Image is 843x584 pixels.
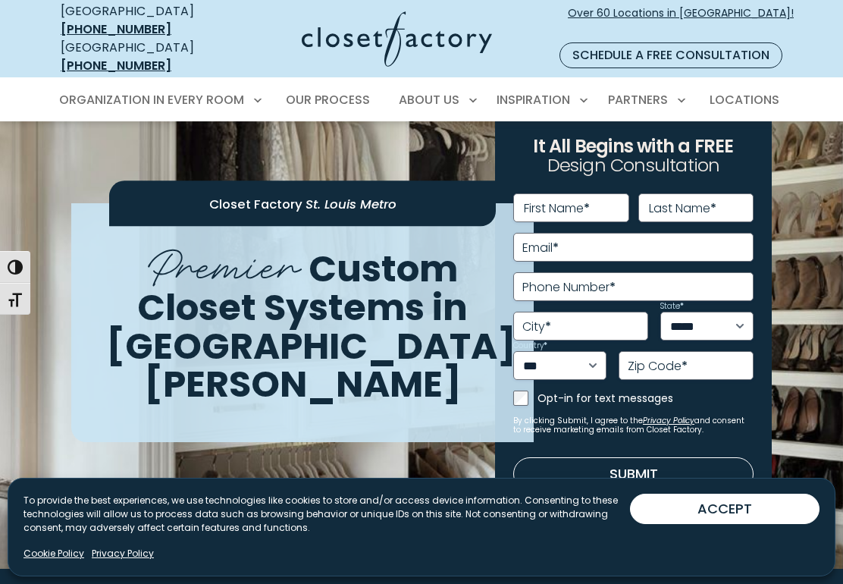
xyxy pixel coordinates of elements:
label: State [660,303,684,310]
a: [PHONE_NUMBER] [61,20,171,38]
span: Inspiration [497,91,570,108]
small: By clicking Submit, I agree to the and consent to receive marketing emails from Closet Factory. [513,416,754,435]
a: Cookie Policy [24,547,84,560]
a: [PHONE_NUMBER] [61,57,171,74]
span: About Us [399,91,459,108]
a: Privacy Policy [92,547,154,560]
button: ACCEPT [630,494,819,524]
span: Our Process [286,91,370,108]
div: [GEOGRAPHIC_DATA] [61,39,226,75]
span: Partners [608,91,668,108]
span: Custom Closet Systems in [137,243,468,333]
span: St. Louis Metro [306,195,396,213]
label: Zip Code [628,360,688,372]
label: Last Name [649,203,716,215]
label: Email [522,242,559,254]
a: Privacy Policy [643,415,694,426]
label: City [522,321,551,333]
nav: Primary Menu [49,79,794,121]
img: Closet Factory Logo [302,11,492,67]
label: Opt-in for text messages [537,391,754,406]
span: Design Consultation [547,153,720,178]
p: To provide the best experiences, we use technologies like cookies to store and/or access device i... [24,494,630,535]
span: Organization in Every Room [59,91,244,108]
span: [GEOGRAPHIC_DATA][PERSON_NAME] [106,320,516,410]
a: Schedule a Free Consultation [559,42,782,68]
span: It All Begins with a FREE [533,133,733,159]
span: Over 60 Locations in [GEOGRAPHIC_DATA]! [568,5,794,37]
div: [GEOGRAPHIC_DATA] [61,2,226,39]
label: First Name [524,203,590,215]
label: Phone Number [522,281,616,294]
span: Closet Factory [209,195,302,213]
span: Premier [148,228,300,297]
span: Locations [710,91,779,108]
label: Country [513,342,547,350]
button: Submit [513,457,754,491]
